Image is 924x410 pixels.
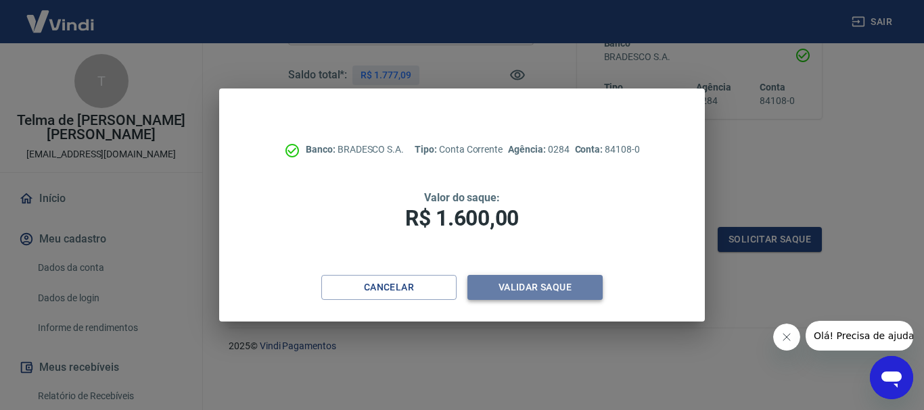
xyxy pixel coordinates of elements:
button: Cancelar [321,275,457,300]
span: R$ 1.600,00 [405,205,519,231]
p: Conta Corrente [415,143,503,157]
p: 84108-0 [575,143,640,157]
p: 0284 [508,143,569,157]
iframe: Mensagem da empresa [806,321,913,351]
span: Agência: [508,144,548,155]
iframe: Botão para abrir a janela de mensagens [870,356,913,399]
span: Tipo: [415,144,439,155]
iframe: Fechar mensagem [773,324,800,351]
span: Conta: [575,144,605,155]
p: BRADESCO S.A. [306,143,404,157]
button: Validar saque [467,275,603,300]
span: Olá! Precisa de ajuda? [8,9,114,20]
span: Valor do saque: [424,191,500,204]
span: Banco: [306,144,338,155]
